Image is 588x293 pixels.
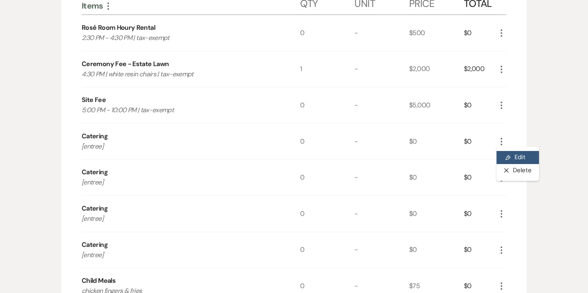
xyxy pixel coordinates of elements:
div: $0 [464,15,497,51]
p: 4:30 PM | white resin chairs | tax-exempt [82,69,278,80]
div: $500 [409,15,464,51]
div: $0 [409,124,464,160]
p: [entree] [82,177,278,188]
div: $0 [464,87,497,123]
div: $5,000 [409,87,464,123]
div: - [354,15,409,51]
div: $0 [464,196,497,232]
div: 0 [300,87,355,123]
div: 0 [300,196,355,232]
div: 0 [300,124,355,160]
div: $2,000 [464,51,497,87]
button: Delete [497,164,539,177]
div: $0 [409,196,464,232]
div: - [354,87,409,123]
div: Catering [82,131,108,141]
div: - [354,51,409,87]
p: 2:30 PM - 4:30 PM | tax-exempt [82,33,278,43]
div: - [354,232,409,268]
p: 5:00 PM - 10:00 PM | tax-exempt [82,105,278,115]
div: - [354,124,409,160]
div: Catering [82,240,108,250]
div: 0 [300,160,355,195]
div: $0 [409,232,464,268]
p: [entree] [82,250,278,260]
div: Ceremony Fee - Estate Lawn [82,59,169,69]
div: $0 [464,232,497,268]
div: $0 [464,160,497,195]
div: $0 [464,124,497,160]
div: Rosé Room Houry Rental [82,23,155,33]
div: - [354,196,409,232]
div: Site Fee [82,95,106,105]
div: - [354,160,409,195]
p: [entree] [82,141,278,152]
div: Catering [82,167,108,177]
p: [entree] [82,213,278,224]
div: 1 [300,51,355,87]
div: 0 [300,15,355,51]
div: Child Meals [82,276,116,286]
div: Items [82,0,300,11]
div: $2,000 [409,51,464,87]
div: 0 [300,232,355,268]
div: $0 [409,160,464,195]
button: Edit [497,151,539,164]
div: Catering [82,204,108,213]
